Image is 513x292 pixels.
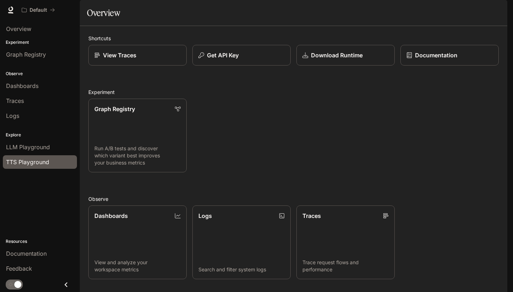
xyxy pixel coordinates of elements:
h2: Experiment [88,88,499,96]
p: Graph Registry [94,105,135,113]
p: Download Runtime [311,51,363,59]
p: Default [30,7,47,13]
a: View Traces [88,45,187,66]
a: Documentation [400,45,499,66]
p: View and analyze your workspace metrics [94,259,181,273]
p: Get API Key [207,51,239,59]
p: Documentation [415,51,457,59]
a: Graph RegistryRun A/B tests and discover which variant best improves your business metrics [88,99,187,172]
p: Traces [302,212,321,220]
p: Search and filter system logs [198,266,285,273]
a: DashboardsView and analyze your workspace metrics [88,205,187,279]
h2: Shortcuts [88,35,499,42]
p: Run A/B tests and discover which variant best improves your business metrics [94,145,181,166]
button: Get API Key [192,45,291,66]
h1: Overview [87,6,120,20]
h2: Observe [88,195,499,203]
p: Logs [198,212,212,220]
button: All workspaces [19,3,58,17]
a: LogsSearch and filter system logs [192,205,291,279]
a: TracesTrace request flows and performance [296,205,395,279]
p: View Traces [103,51,136,59]
p: Dashboards [94,212,128,220]
a: Download Runtime [296,45,395,66]
p: Trace request flows and performance [302,259,389,273]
